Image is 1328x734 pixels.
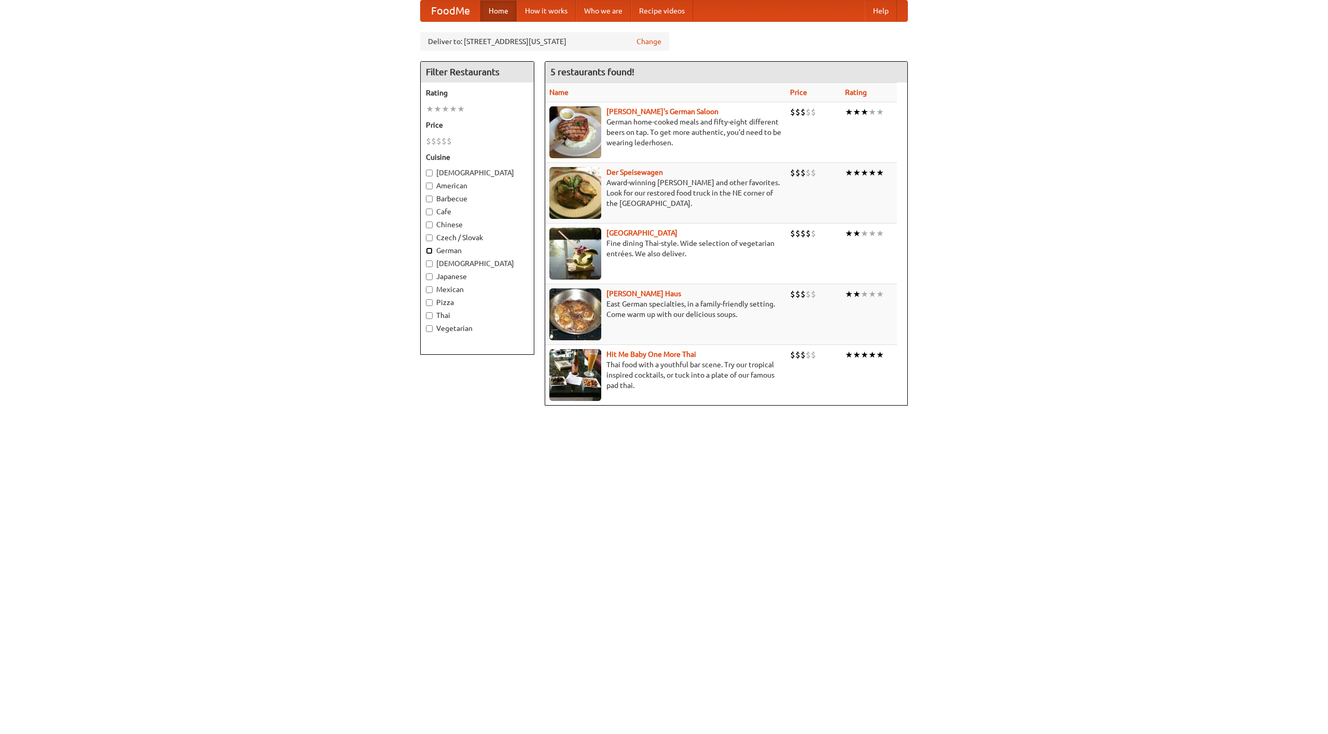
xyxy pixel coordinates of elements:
a: [GEOGRAPHIC_DATA] [606,229,677,237]
input: Barbecue [426,196,433,202]
li: ★ [868,349,876,361]
li: $ [800,349,806,361]
label: Chinese [426,219,529,230]
li: ★ [861,228,868,239]
li: $ [806,167,811,178]
li: ★ [861,106,868,118]
li: $ [811,349,816,361]
input: Czech / Slovak [426,234,433,241]
img: babythai.jpg [549,349,601,401]
li: $ [426,135,431,147]
li: $ [795,228,800,239]
a: Who we are [576,1,631,21]
li: $ [431,135,436,147]
li: ★ [861,167,868,178]
a: Home [480,1,517,21]
li: $ [441,135,447,147]
p: Thai food with a youthful bar scene. Try our tropical inspired cocktails, or tuck into a plate of... [549,359,782,391]
h5: Price [426,120,529,130]
label: Japanese [426,271,529,282]
input: Cafe [426,209,433,215]
li: $ [800,288,806,300]
label: German [426,245,529,256]
li: ★ [845,167,853,178]
li: $ [795,106,800,118]
li: $ [795,288,800,300]
h5: Cuisine [426,152,529,162]
li: ★ [853,167,861,178]
a: FoodMe [421,1,480,21]
img: satay.jpg [549,228,601,280]
li: ★ [853,228,861,239]
h5: Rating [426,88,529,98]
a: Der Speisewagen [606,168,663,176]
li: ★ [868,167,876,178]
label: American [426,181,529,191]
li: $ [790,288,795,300]
li: ★ [845,106,853,118]
li: ★ [868,228,876,239]
li: $ [806,349,811,361]
input: German [426,247,433,254]
img: esthers.jpg [549,106,601,158]
label: Pizza [426,297,529,308]
label: Thai [426,310,529,321]
img: speisewagen.jpg [549,167,601,219]
a: Recipe videos [631,1,693,21]
li: $ [811,167,816,178]
label: Vegetarian [426,323,529,334]
a: Price [790,88,807,96]
li: $ [811,288,816,300]
a: How it works [517,1,576,21]
input: Thai [426,312,433,319]
h4: Filter Restaurants [421,62,534,82]
li: ★ [876,167,884,178]
input: Pizza [426,299,433,306]
a: [PERSON_NAME]'s German Saloon [606,107,718,116]
li: ★ [876,349,884,361]
li: ★ [845,349,853,361]
li: $ [790,349,795,361]
li: ★ [861,349,868,361]
p: Fine dining Thai-style. Wide selection of vegetarian entrées. We also deliver. [549,238,782,259]
a: Rating [845,88,867,96]
li: $ [447,135,452,147]
li: $ [800,106,806,118]
input: Japanese [426,273,433,280]
li: $ [436,135,441,147]
li: ★ [426,103,434,115]
li: ★ [868,106,876,118]
label: [DEMOGRAPHIC_DATA] [426,168,529,178]
label: Barbecue [426,193,529,204]
li: ★ [868,288,876,300]
li: $ [806,228,811,239]
div: Deliver to: [STREET_ADDRESS][US_STATE] [420,32,669,51]
li: ★ [876,228,884,239]
li: $ [806,106,811,118]
input: Chinese [426,221,433,228]
li: $ [790,228,795,239]
a: [PERSON_NAME] Haus [606,289,681,298]
li: $ [811,106,816,118]
li: ★ [845,288,853,300]
label: Cafe [426,206,529,217]
p: German home-cooked meals and fifty-eight different beers on tap. To get more authentic, you'd nee... [549,117,782,148]
label: [DEMOGRAPHIC_DATA] [426,258,529,269]
li: ★ [853,288,861,300]
li: $ [795,167,800,178]
li: ★ [853,349,861,361]
label: Mexican [426,284,529,295]
li: $ [800,167,806,178]
li: ★ [861,288,868,300]
li: $ [800,228,806,239]
label: Czech / Slovak [426,232,529,243]
li: ★ [876,288,884,300]
li: ★ [845,228,853,239]
input: Mexican [426,286,433,293]
input: Vegetarian [426,325,433,332]
li: $ [795,349,800,361]
p: East German specialties, in a family-friendly setting. Come warm up with our delicious soups. [549,299,782,320]
p: Award-winning [PERSON_NAME] and other favorites. Look for our restored food truck in the NE corne... [549,177,782,209]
